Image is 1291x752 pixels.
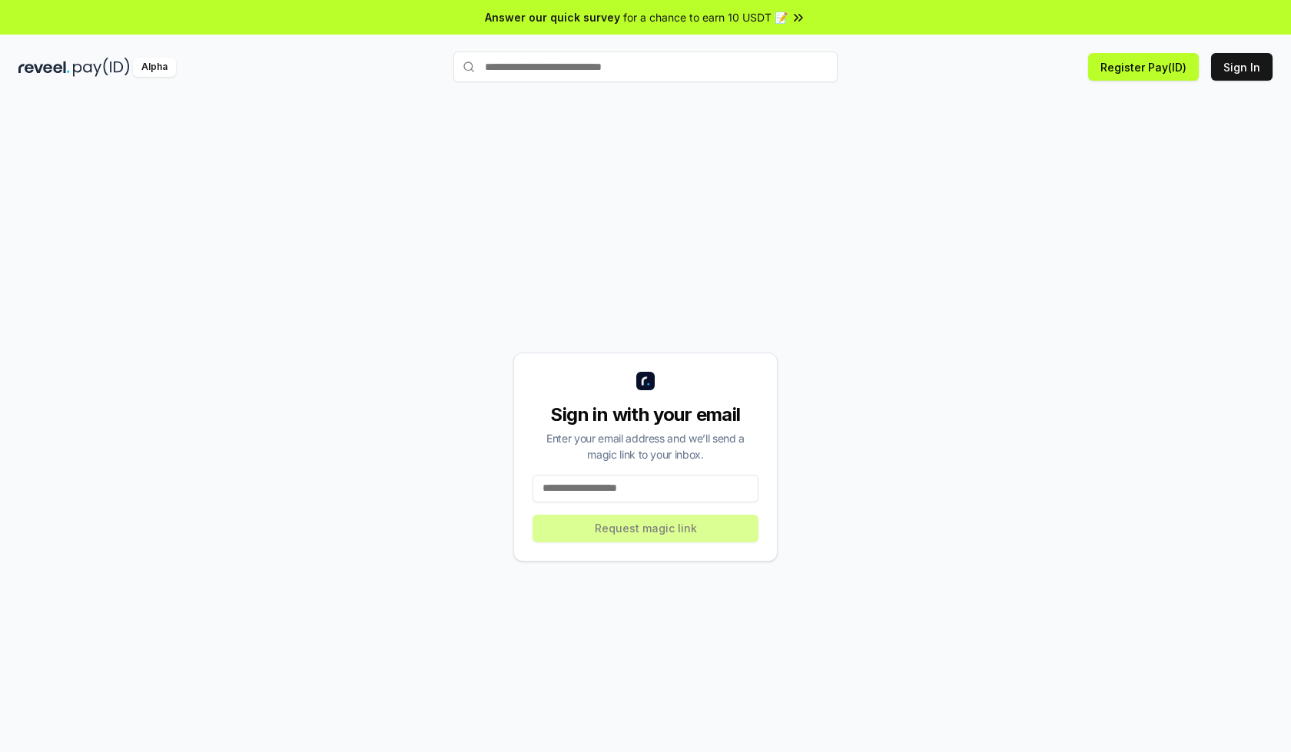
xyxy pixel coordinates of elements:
span: for a chance to earn 10 USDT 📝 [623,9,788,25]
img: reveel_dark [18,58,70,77]
span: Answer our quick survey [485,9,620,25]
div: Sign in with your email [533,403,758,427]
button: Register Pay(ID) [1088,53,1199,81]
img: pay_id [73,58,130,77]
button: Sign In [1211,53,1273,81]
img: logo_small [636,372,655,390]
div: Alpha [133,58,176,77]
div: Enter your email address and we’ll send a magic link to your inbox. [533,430,758,462]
